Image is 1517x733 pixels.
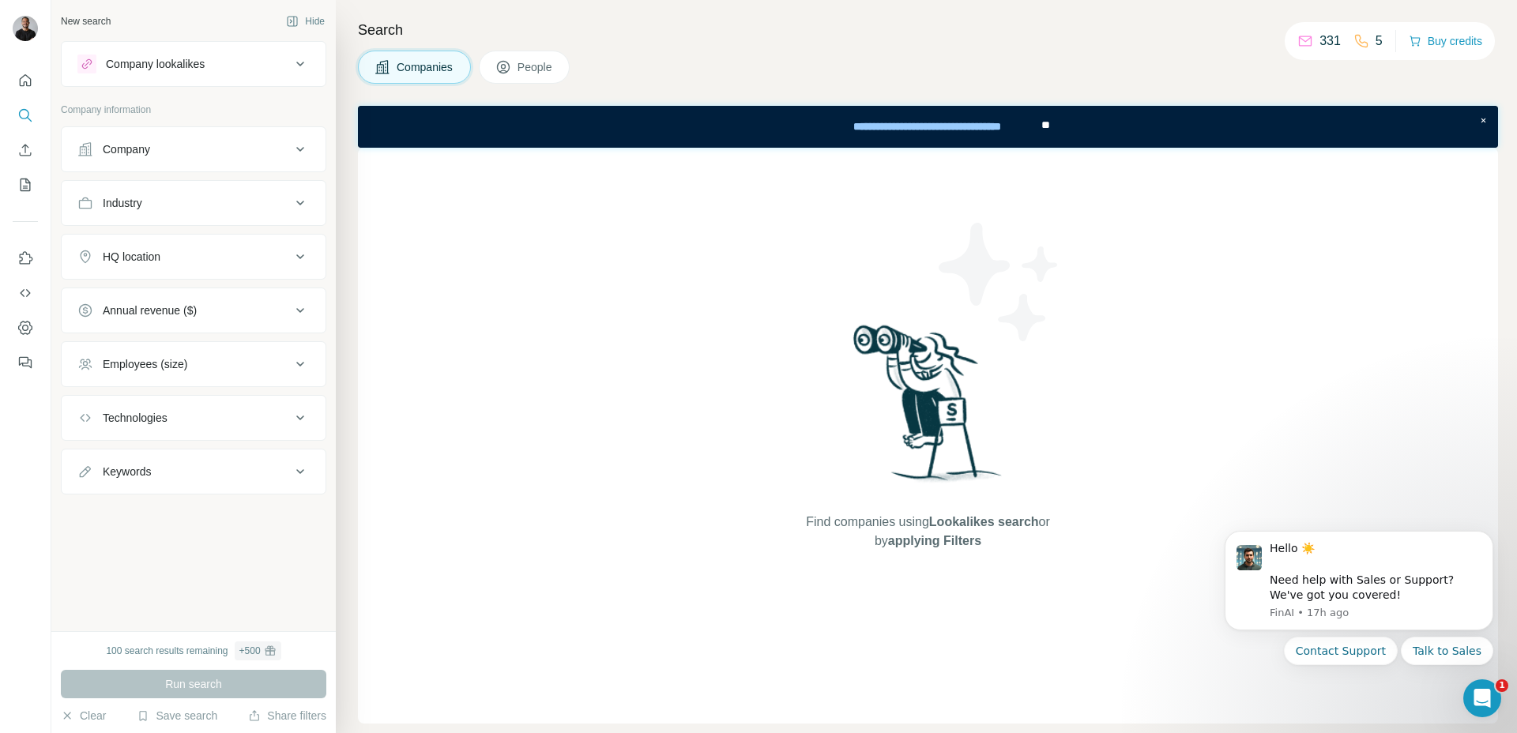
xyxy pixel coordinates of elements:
span: Find companies using or by [801,513,1054,551]
button: Enrich CSV [13,136,38,164]
img: Surfe Illustration - Stars [928,211,1071,353]
img: Surfe Illustration - Woman searching with binoculars [846,321,1011,497]
p: Company information [61,103,326,117]
button: Use Surfe API [13,279,38,307]
span: Lookalikes search [929,515,1039,528]
div: Annual revenue ($) [103,303,197,318]
button: Company lookalikes [62,45,326,83]
p: 5 [1376,32,1383,51]
button: Use Surfe on LinkedIn [13,244,38,273]
button: Feedback [13,348,38,377]
button: HQ location [62,238,326,276]
iframe: Intercom live chat [1463,679,1501,717]
button: Company [62,130,326,168]
span: applying Filters [888,534,981,547]
span: Companies [397,59,454,75]
button: Keywords [62,453,326,491]
div: Technologies [103,410,168,426]
div: Keywords [103,464,151,479]
button: Technologies [62,399,326,437]
div: New search [61,14,111,28]
button: Hide [275,9,336,33]
p: 331 [1319,32,1341,51]
button: Save search [137,708,217,724]
span: People [518,59,554,75]
span: 1 [1496,679,1508,692]
button: Industry [62,184,326,222]
div: Industry [103,195,142,211]
iframe: Intercom notifications message [1201,511,1517,725]
button: Employees (size) [62,345,326,383]
button: Share filters [248,708,326,724]
div: HQ location [103,249,160,265]
div: Company lookalikes [106,56,205,72]
div: 100 search results remaining [106,641,280,660]
div: + 500 [239,644,261,658]
img: Avatar [13,16,38,41]
button: My lists [13,171,38,199]
div: Company [103,141,150,157]
iframe: Banner [358,106,1498,148]
button: Dashboard [13,314,38,342]
div: Employees (size) [103,356,187,372]
button: Quick start [13,66,38,95]
h4: Search [358,19,1498,41]
button: Clear [61,708,106,724]
button: Annual revenue ($) [62,291,326,329]
button: Buy credits [1409,30,1482,52]
button: Search [13,101,38,130]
